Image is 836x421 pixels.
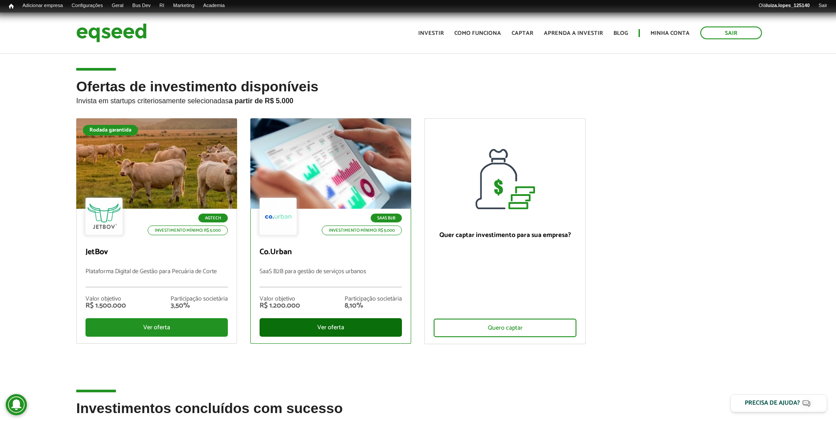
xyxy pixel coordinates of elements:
div: Participação societária [171,296,228,302]
a: Quer captar investimento para sua empresa? Quero captar [424,118,585,344]
div: R$ 1.200.000 [260,302,300,309]
p: Agtech [198,214,228,222]
div: Valor objetivo [85,296,126,302]
a: RI [155,2,169,9]
div: Ver oferta [260,318,402,337]
a: Investir [418,30,444,36]
a: Captar [512,30,533,36]
p: SaaS B2B para gestão de serviços urbanos [260,268,402,287]
p: SaaS B2B [371,214,402,222]
a: Adicionar empresa [18,2,67,9]
strong: luiza.lopes_125140 [766,3,810,8]
a: Minha conta [650,30,690,36]
div: Participação societária [345,296,402,302]
div: Quero captar [434,319,576,337]
a: Aprenda a investir [544,30,603,36]
a: Sair [700,26,762,39]
img: EqSeed [76,21,147,45]
p: Plataforma Digital de Gestão para Pecuária de Corte [85,268,228,287]
div: Rodada garantida [83,125,138,135]
div: Valor objetivo [260,296,300,302]
a: Como funciona [454,30,501,36]
p: JetBov [85,248,228,257]
a: Bus Dev [128,2,155,9]
p: Quer captar investimento para sua empresa? [434,231,576,239]
a: Rodada garantida Agtech Investimento mínimo: R$ 5.000 JetBov Plataforma Digital de Gestão para Pe... [76,118,237,344]
a: Configurações [67,2,108,9]
div: 3,50% [171,302,228,309]
div: 8,10% [345,302,402,309]
a: Academia [199,2,229,9]
p: Investimento mínimo: R$ 5.000 [148,226,228,235]
div: R$ 1.500.000 [85,302,126,309]
p: Co.Urban [260,248,402,257]
a: Oláluiza.lopes_125140 [754,2,814,9]
p: Investimento mínimo: R$ 5.000 [322,226,402,235]
h2: Ofertas de investimento disponíveis [76,79,760,118]
div: Ver oferta [85,318,228,337]
p: Invista em startups criteriosamente selecionadas [76,94,760,105]
span: Início [9,3,14,9]
a: Geral [107,2,128,9]
a: Marketing [169,2,199,9]
a: SaaS B2B Investimento mínimo: R$ 5.000 Co.Urban SaaS B2B para gestão de serviços urbanos Valor ob... [250,118,411,344]
a: Início [4,2,18,11]
strong: a partir de R$ 5.000 [229,97,294,105]
a: Sair [814,2,832,9]
a: Blog [613,30,628,36]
